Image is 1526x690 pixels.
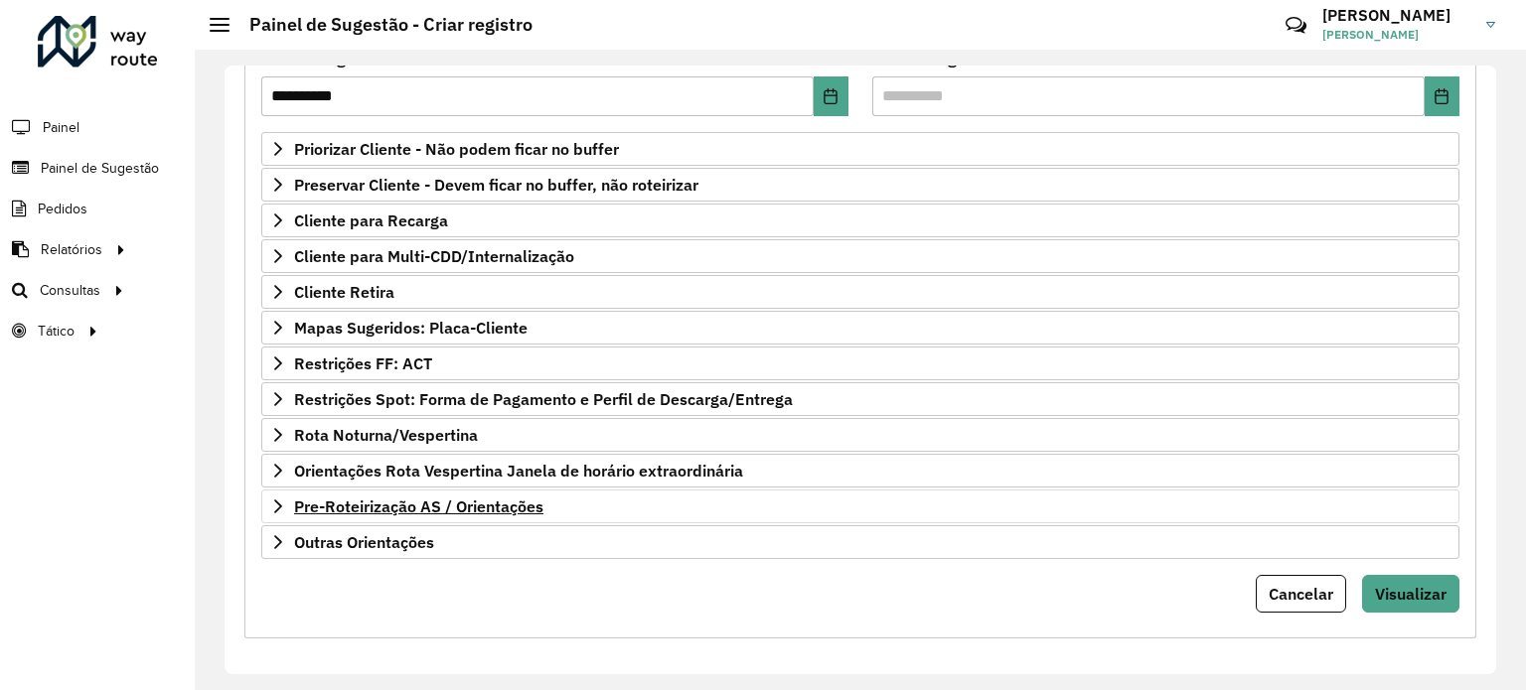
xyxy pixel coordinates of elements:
a: Priorizar Cliente - Não podem ficar no buffer [261,132,1459,166]
span: Relatórios [41,239,102,260]
a: Preservar Cliente - Devem ficar no buffer, não roteirizar [261,168,1459,202]
a: Pre-Roteirização AS / Orientações [261,489,1459,523]
span: [PERSON_NAME] [1322,26,1471,44]
span: Cliente para Recarga [294,212,448,228]
button: Choose Date [1425,76,1459,116]
span: Tático [38,321,75,342]
span: Cliente para Multi-CDD/Internalização [294,248,574,264]
button: Visualizar [1362,575,1459,613]
span: Consultas [40,280,100,301]
span: Restrições Spot: Forma de Pagamento e Perfil de Descarga/Entrega [294,391,793,407]
a: Outras Orientações [261,525,1459,559]
a: Restrições FF: ACT [261,346,1459,380]
button: Cancelar [1256,575,1346,613]
a: Restrições Spot: Forma de Pagamento e Perfil de Descarga/Entrega [261,382,1459,416]
span: Cancelar [1269,584,1333,604]
a: Rota Noturna/Vespertina [261,418,1459,452]
h3: [PERSON_NAME] [1322,6,1471,25]
span: Priorizar Cliente - Não podem ficar no buffer [294,141,619,157]
span: Cliente Retira [294,284,394,300]
span: Visualizar [1375,584,1447,604]
a: Contato Rápido [1275,4,1317,47]
a: Cliente Retira [261,275,1459,309]
span: Pedidos [38,199,87,219]
span: Painel [43,117,79,138]
span: Preservar Cliente - Devem ficar no buffer, não roteirizar [294,177,698,193]
a: Mapas Sugeridos: Placa-Cliente [261,311,1459,345]
span: Orientações Rota Vespertina Janela de horário extraordinária [294,463,743,479]
span: Mapas Sugeridos: Placa-Cliente [294,320,528,336]
h2: Painel de Sugestão - Criar registro [229,14,533,36]
span: Outras Orientações [294,534,434,550]
span: Restrições FF: ACT [294,355,432,371]
a: Orientações Rota Vespertina Janela de horário extraordinária [261,454,1459,487]
span: Rota Noturna/Vespertina [294,427,478,443]
button: Choose Date [814,76,848,116]
a: Cliente para Recarga [261,204,1459,237]
span: Painel de Sugestão [41,158,159,179]
span: Pre-Roteirização AS / Orientações [294,498,543,514]
a: Cliente para Multi-CDD/Internalização [261,239,1459,273]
